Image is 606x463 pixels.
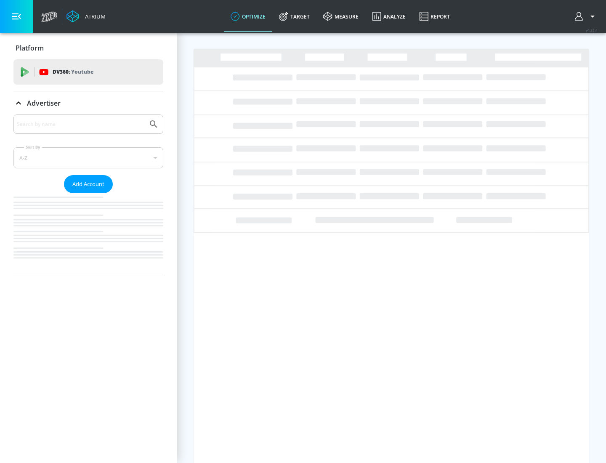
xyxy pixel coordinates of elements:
a: optimize [224,1,272,32]
div: Advertiser [13,91,163,115]
p: Platform [16,43,44,53]
div: DV360: Youtube [13,59,163,85]
span: v 4.25.4 [586,28,598,32]
a: Atrium [66,10,106,23]
a: Target [272,1,316,32]
p: Youtube [71,67,93,76]
p: Advertiser [27,98,61,108]
p: DV360: [53,67,93,77]
div: Advertiser [13,114,163,275]
div: A-Z [13,147,163,168]
input: Search by name [17,119,144,130]
a: Analyze [365,1,412,32]
a: measure [316,1,365,32]
span: Add Account [72,179,104,189]
button: Add Account [64,175,113,193]
div: Platform [13,36,163,60]
a: Report [412,1,457,32]
nav: list of Advertiser [13,193,163,275]
label: Sort By [24,144,42,150]
div: Atrium [82,13,106,20]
